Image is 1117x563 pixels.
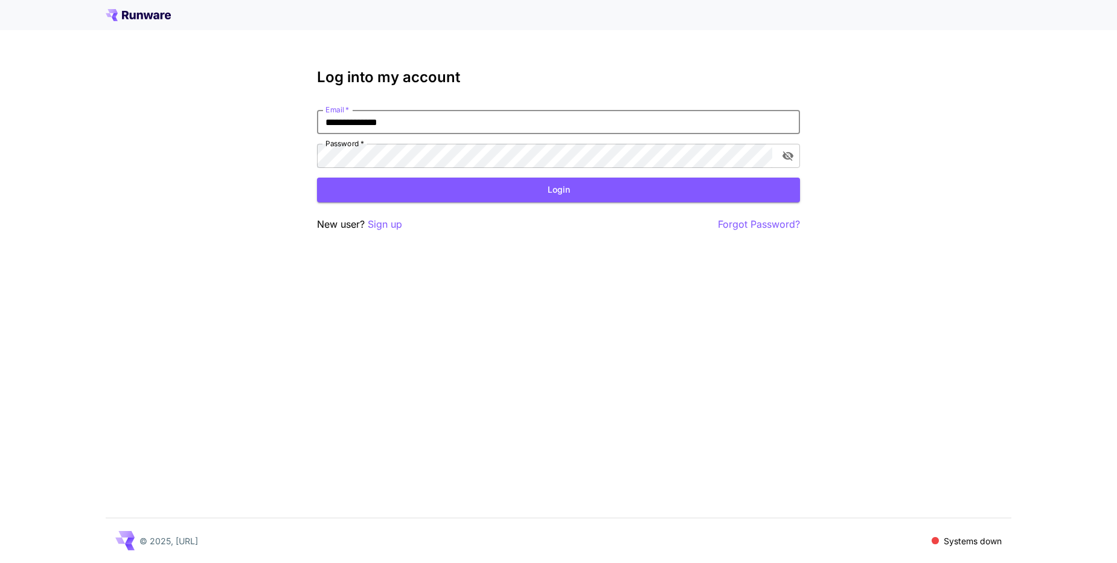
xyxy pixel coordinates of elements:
button: Forgot Password? [718,217,800,232]
button: Login [317,178,800,202]
button: Sign up [368,217,402,232]
p: Systems down [944,535,1002,547]
h3: Log into my account [317,69,800,86]
label: Email [325,105,349,115]
p: © 2025, [URL] [139,535,198,547]
p: New user? [317,217,402,232]
label: Password [325,138,364,149]
button: toggle password visibility [777,145,799,167]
